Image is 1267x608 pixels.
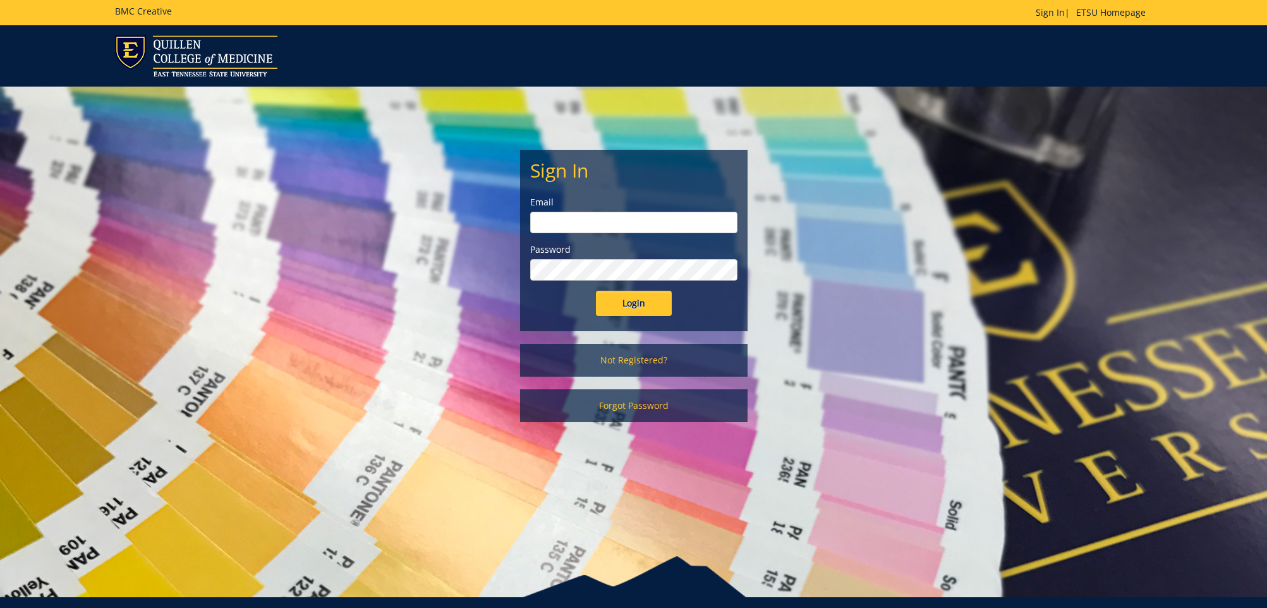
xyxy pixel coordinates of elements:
a: Sign In [1036,6,1065,18]
a: Forgot Password [520,389,748,422]
p: | [1036,6,1152,19]
h5: BMC Creative [115,6,172,16]
h2: Sign In [530,160,737,181]
input: Login [596,291,672,316]
a: ETSU Homepage [1070,6,1152,18]
label: Password [530,243,737,256]
a: Not Registered? [520,344,748,377]
img: ETSU logo [115,35,277,76]
label: Email [530,196,737,209]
